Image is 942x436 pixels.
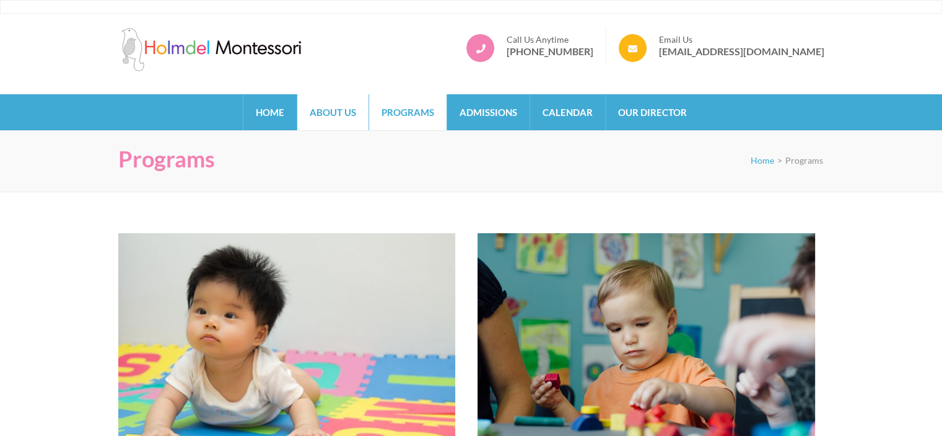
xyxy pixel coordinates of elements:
[530,94,605,130] a: Calendar
[507,45,593,58] a: [PHONE_NUMBER]
[777,155,782,166] span: >
[507,34,593,45] span: Call Us Anytime
[118,146,215,172] h1: Programs
[369,94,447,130] a: Programs
[297,94,369,130] a: About Us
[447,94,530,130] a: Admissions
[659,45,824,58] a: [EMAIL_ADDRESS][DOMAIN_NAME]
[118,28,304,71] img: Holmdel Montessori School
[659,34,824,45] span: Email Us
[606,94,699,130] a: Our Director
[751,155,774,166] a: Home
[243,94,297,130] a: Home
